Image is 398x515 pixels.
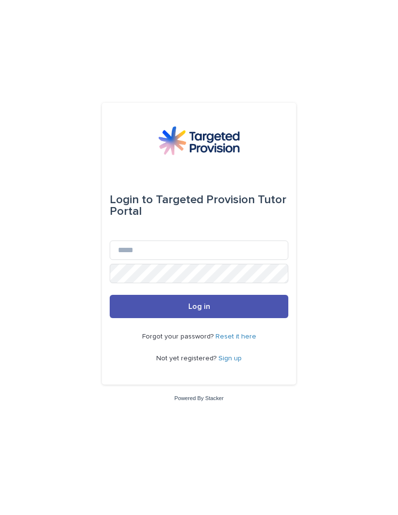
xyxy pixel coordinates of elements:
span: Forgot your password? [142,333,216,340]
a: Sign up [218,355,242,362]
a: Powered By Stacker [174,395,223,401]
span: Log in [188,303,210,310]
button: Log in [110,295,288,318]
div: Targeted Provision Tutor Portal [110,186,288,225]
span: Login to [110,194,153,206]
span: Not yet registered? [156,355,218,362]
img: M5nRWzHhSzIhMunXDL62 [158,126,240,155]
a: Reset it here [216,333,256,340]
